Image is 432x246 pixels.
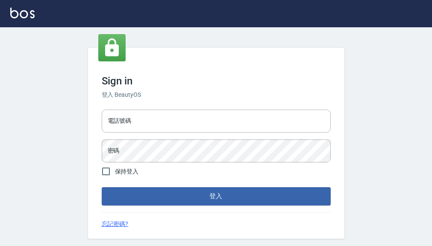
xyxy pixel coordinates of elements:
[10,8,35,18] img: Logo
[102,187,331,205] button: 登入
[102,75,331,87] h3: Sign in
[115,167,139,176] span: 保持登入
[102,220,129,229] a: 忘記密碼?
[102,90,331,99] h6: 登入 BeautyOS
